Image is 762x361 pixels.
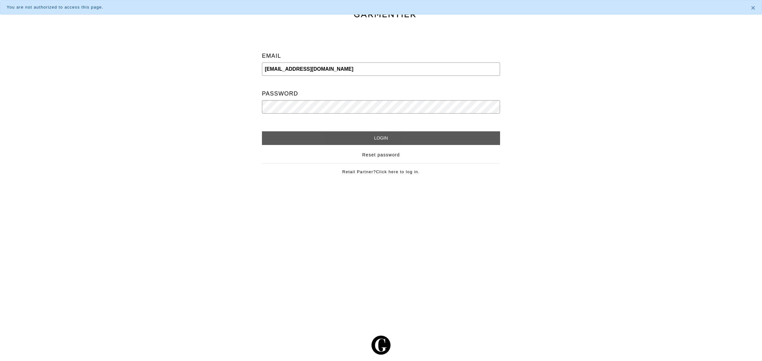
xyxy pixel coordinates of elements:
[751,3,755,12] span: ×
[262,163,500,175] div: Retail Partner?
[362,152,400,158] a: Reset password
[371,336,391,355] img: g-602364139e5867ba59c769ce4266a9601a3871a1516a6a4c3533f4bc45e69684.svg
[376,169,420,174] a: Click here to log in.
[7,4,741,10] div: You are not authorized to access this page.
[262,87,298,100] label: Password
[262,131,500,145] input: Login
[262,49,281,62] label: Email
